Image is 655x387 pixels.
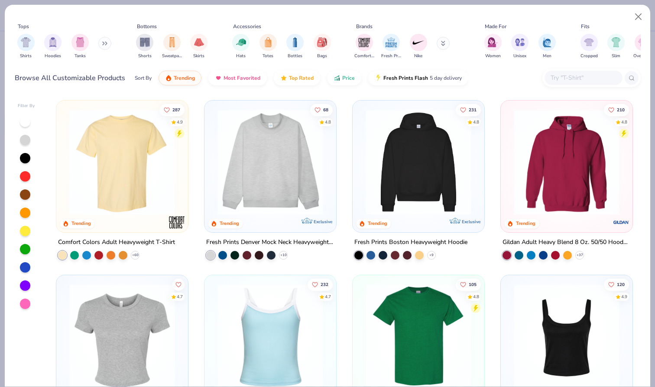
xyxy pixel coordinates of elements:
[263,53,273,59] span: Totes
[456,278,481,290] button: Like
[18,103,35,109] div: Filter By
[132,253,139,258] span: + 60
[224,75,260,81] span: Most Favorited
[462,219,480,224] span: Exclusive
[612,214,629,231] img: Gildan logo
[485,23,506,30] div: Made For
[381,53,401,59] span: Fresh Prints
[44,34,62,59] div: filter for Hoodies
[342,75,355,81] span: Price
[314,34,331,59] button: filter button
[473,119,479,125] div: 4.8
[550,73,616,83] input: Try "T-Shirt"
[576,253,583,258] span: + 37
[190,34,208,59] button: filter button
[484,34,502,59] div: filter for Women
[485,53,501,59] span: Women
[503,237,631,248] div: Gildan Adult Heavy Blend 8 Oz. 50/50 Hooded Sweatshirt
[314,34,331,59] div: filter for Bags
[215,75,222,81] img: most_fav.gif
[607,34,625,59] button: filter button
[17,34,35,59] div: filter for Shirts
[206,237,334,248] div: Fresh Prints Denver Mock Neck Heavyweight Sweatshirt
[475,109,590,215] img: d4a37e75-5f2b-4aef-9a6e-23330c63bbc0
[469,107,477,112] span: 231
[21,37,31,47] img: Shirts Image
[414,53,422,59] span: Nike
[354,53,374,59] span: Comfort Colors
[75,53,86,59] span: Tanks
[65,109,179,215] img: 029b8af0-80e6-406f-9fdc-fdf898547912
[513,53,526,59] span: Unisex
[323,107,328,112] span: 68
[354,34,374,59] div: filter for Comfort Colors
[18,23,29,30] div: Tops
[162,53,182,59] span: Sweatpants
[361,109,476,215] img: 91acfc32-fd48-4d6b-bdad-a4c1a30ac3fc
[375,75,382,81] img: flash.gif
[617,107,625,112] span: 210
[310,104,333,116] button: Like
[165,75,172,81] img: trending.gif
[44,34,62,59] button: filter button
[611,37,621,47] img: Slim Image
[159,71,201,85] button: Trending
[456,104,481,116] button: Like
[381,34,401,59] div: filter for Fresh Prints
[580,34,598,59] div: filter for Cropped
[354,34,374,59] button: filter button
[325,119,331,125] div: 4.8
[621,293,627,300] div: 4.9
[173,278,185,290] button: Like
[383,75,428,81] span: Fresh Prints Flash
[75,37,85,47] img: Tanks Image
[607,34,625,59] div: filter for Slim
[511,34,529,59] button: filter button
[621,119,627,125] div: 4.8
[58,237,175,248] div: Comfort Colors Adult Heavyweight T-Shirt
[177,293,183,300] div: 4.7
[168,214,185,231] img: Comfort Colors logo
[638,37,648,47] img: Oversized Image
[633,34,653,59] button: filter button
[213,109,327,215] img: f5d85501-0dbb-4ee4-b115-c08fa3845d83
[473,293,479,300] div: 4.8
[633,34,653,59] div: filter for Oversized
[429,253,434,258] span: + 9
[208,71,267,85] button: Most Favorited
[280,253,287,258] span: + 10
[263,37,273,47] img: Totes Image
[604,104,629,116] button: Like
[410,34,427,59] div: filter for Nike
[430,73,462,83] span: 5 day delivery
[358,36,371,49] img: Comfort Colors Image
[232,34,250,59] div: filter for Hats
[633,53,653,59] span: Oversized
[136,34,153,59] button: filter button
[515,37,525,47] img: Unisex Image
[317,37,327,47] img: Bags Image
[138,53,152,59] span: Shorts
[135,74,152,82] div: Sort By
[236,53,246,59] span: Hats
[580,34,598,59] button: filter button
[17,34,35,59] button: filter button
[469,282,477,286] span: 105
[410,34,427,59] button: filter button
[71,34,89,59] div: filter for Tanks
[327,71,361,85] button: Price
[162,34,182,59] button: filter button
[167,37,177,47] img: Sweatpants Image
[543,53,551,59] span: Men
[580,53,598,59] span: Cropped
[321,282,328,286] span: 232
[488,37,498,47] img: Women Image
[308,278,333,290] button: Like
[317,53,327,59] span: Bags
[617,282,625,286] span: 120
[354,237,467,248] div: Fresh Prints Boston Heavyweight Hoodie
[136,34,153,59] div: filter for Shorts
[280,75,287,81] img: TopRated.gif
[194,37,204,47] img: Skirts Image
[236,37,246,47] img: Hats Image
